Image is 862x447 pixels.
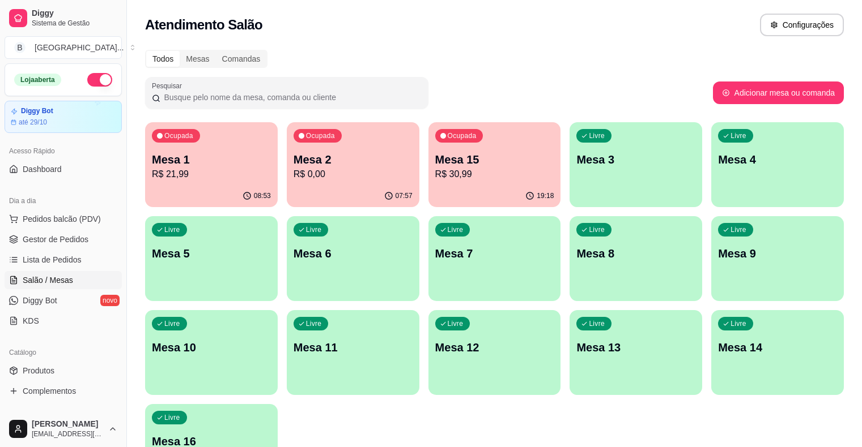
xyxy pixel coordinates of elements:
p: Mesa 3 [576,152,695,167]
p: Ocupada [306,131,335,140]
a: KDS [5,312,122,330]
p: Livre [589,131,605,140]
span: Complementos [23,385,76,397]
div: [GEOGRAPHIC_DATA] ... [35,42,124,53]
p: Livre [731,225,746,234]
p: 08:53 [254,191,271,200]
button: LivreMesa 4 [711,122,844,207]
div: Mesas [180,51,215,67]
a: DiggySistema de Gestão [5,5,122,32]
p: Mesa 15 [435,152,554,167]
p: Mesa 14 [718,339,837,355]
button: Adicionar mesa ou comanda [713,81,844,104]
button: LivreMesa 8 [570,216,702,301]
p: R$ 30,99 [435,167,554,181]
button: LivreMesa 10 [145,310,278,395]
button: OcupadaMesa 2R$ 0,0007:57 [287,122,419,207]
p: Mesa 12 [435,339,554,355]
a: Dashboard [5,160,122,178]
button: LivreMesa 9 [711,216,844,301]
p: 07:57 [396,191,413,200]
article: até 29/10 [19,118,47,127]
p: Mesa 5 [152,246,271,261]
p: Mesa 11 [294,339,413,355]
p: Livre [164,225,180,234]
p: Livre [731,131,746,140]
p: Mesa 1 [152,152,271,167]
p: Livre [731,319,746,328]
span: B [14,42,26,53]
button: Pedidos balcão (PDV) [5,210,122,228]
a: Produtos [5,362,122,380]
p: R$ 21,99 [152,167,271,181]
span: [PERSON_NAME] [32,419,104,429]
p: Mesa 10 [152,339,271,355]
input: Pesquisar [160,92,422,103]
span: Produtos [23,365,54,376]
p: Mesa 4 [718,152,837,167]
span: Lista de Pedidos [23,254,82,265]
button: LivreMesa 11 [287,310,419,395]
a: Complementos [5,382,122,400]
p: Livre [589,319,605,328]
p: Mesa 8 [576,246,695,261]
span: KDS [23,315,39,326]
button: LivreMesa 14 [711,310,844,395]
button: LivreMesa 7 [428,216,561,301]
label: Pesquisar [152,81,186,91]
h2: Atendimento Salão [145,16,262,34]
p: Mesa 13 [576,339,695,355]
p: Livre [164,413,180,422]
a: Diggy Botnovo [5,291,122,310]
span: Salão / Mesas [23,274,73,286]
button: Alterar Status [87,73,112,87]
span: Diggy Bot [23,295,57,306]
p: Livre [164,319,180,328]
p: Livre [306,225,322,234]
button: OcupadaMesa 1R$ 21,9908:53 [145,122,278,207]
p: 19:18 [537,191,554,200]
article: Diggy Bot [21,107,53,115]
div: Loja aberta [14,74,61,86]
span: [EMAIL_ADDRESS][DOMAIN_NAME] [32,429,104,439]
p: Mesa 6 [294,246,413,261]
button: LivreMesa 5 [145,216,278,301]
button: LivreMesa 3 [570,122,702,207]
p: Livre [589,225,605,234]
button: LivreMesa 13 [570,310,702,395]
p: Livre [306,319,322,328]
span: Pedidos balcão (PDV) [23,213,101,225]
p: Ocupada [164,131,193,140]
div: Catálogo [5,343,122,362]
div: Acesso Rápido [5,142,122,160]
a: Lista de Pedidos [5,251,122,269]
button: LivreMesa 6 [287,216,419,301]
p: R$ 0,00 [294,167,413,181]
p: Livre [448,319,464,328]
p: Mesa 9 [718,246,837,261]
p: Mesa 2 [294,152,413,167]
p: Ocupada [448,131,477,140]
span: Sistema de Gestão [32,19,117,28]
div: Todos [146,51,180,67]
a: Gestor de Pedidos [5,230,122,248]
p: Mesa 7 [435,246,554,261]
span: Gestor de Pedidos [23,234,88,245]
button: OcupadaMesa 15R$ 30,9919:18 [428,122,561,207]
div: Comandas [216,51,267,67]
p: Livre [448,225,464,234]
button: Configurações [760,14,844,36]
span: Diggy [32,8,117,19]
a: Diggy Botaté 29/10 [5,101,122,133]
button: LivreMesa 12 [428,310,561,395]
div: Dia a dia [5,192,122,210]
button: Select a team [5,36,122,59]
a: Salão / Mesas [5,271,122,289]
span: Dashboard [23,164,62,175]
button: [PERSON_NAME][EMAIL_ADDRESS][DOMAIN_NAME] [5,415,122,442]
